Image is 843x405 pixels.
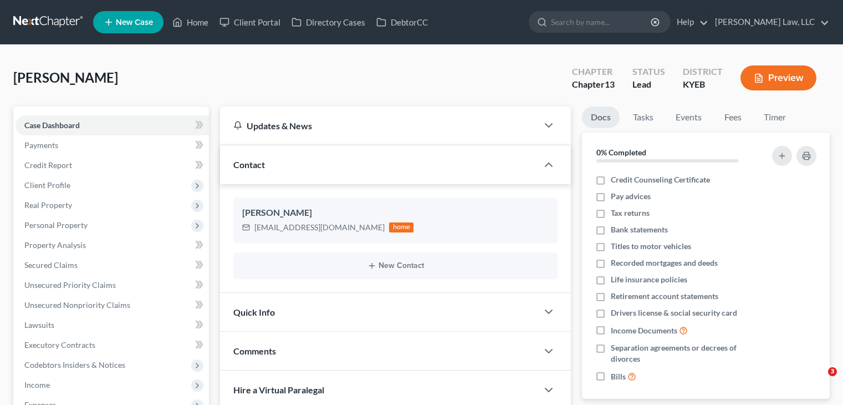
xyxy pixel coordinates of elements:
a: Home [167,12,214,32]
span: Client Profile [24,180,70,190]
span: Comments [233,346,276,356]
span: Quick Info [233,307,275,317]
span: Separation agreements or decrees of divorces [611,342,758,364]
a: DebtorCC [371,12,433,32]
span: [PERSON_NAME] [13,69,118,85]
a: Client Portal [214,12,286,32]
a: Property Analysis [16,235,209,255]
div: District [683,65,723,78]
input: Search by name... [551,12,652,32]
div: Chapter [572,78,615,91]
div: [PERSON_NAME] [242,206,549,220]
strong: 0% Completed [596,148,646,157]
a: Case Dashboard [16,115,209,135]
a: Directory Cases [286,12,371,32]
a: Events [667,107,711,128]
span: Tax returns [611,207,650,219]
span: Pay advices [611,191,651,202]
span: Property Analysis [24,240,86,250]
span: Payments [24,140,58,150]
div: home [389,222,413,232]
a: Timer [755,107,795,128]
a: Executory Contracts [16,335,209,355]
span: Retirement account statements [611,291,718,302]
span: Hire a Virtual Paralegal [233,384,324,395]
span: Credit Counseling Certificate [611,174,710,185]
span: Bank statements [611,224,668,235]
a: Fees [715,107,750,128]
div: Status [632,65,665,78]
span: Titles to motor vehicles [611,241,691,252]
span: New Case [116,18,153,27]
div: [EMAIL_ADDRESS][DOMAIN_NAME] [254,222,385,233]
span: Unsecured Priority Claims [24,280,116,290]
span: Recorded mortgages and deeds [611,257,718,269]
a: Payments [16,135,209,155]
a: [PERSON_NAME] Law, LLC [709,12,829,32]
a: Unsecured Nonpriority Claims [16,295,209,315]
span: Real Property [24,200,72,210]
span: Bills [611,371,626,382]
span: Case Dashboard [24,120,80,130]
span: Unsecured Nonpriority Claims [24,300,130,310]
a: Secured Claims [16,255,209,275]
span: Drivers license & social security card [611,307,737,318]
span: 3 [828,367,837,376]
div: Lead [632,78,665,91]
span: Life insurance policies [611,274,687,285]
span: Contact [233,159,265,170]
span: Income Documents [611,325,677,336]
span: Codebtors Insiders & Notices [24,360,125,369]
a: Tasks [624,107,662,128]
div: Updates & News [233,120,524,131]
button: New Contact [242,261,549,270]
span: Credit Report [24,160,72,170]
a: Lawsuits [16,315,209,335]
span: 13 [605,79,615,89]
a: Help [671,12,708,32]
span: Secured Claims [24,260,78,270]
span: Lawsuits [24,320,54,330]
iframe: Intercom live chat [805,367,832,394]
button: Preview [740,65,816,90]
a: Docs [582,107,620,128]
span: Income [24,380,50,389]
span: Personal Property [24,220,88,230]
div: KYEB [683,78,723,91]
span: Executory Contracts [24,340,95,350]
a: Credit Report [16,155,209,175]
a: Unsecured Priority Claims [16,275,209,295]
div: Chapter [572,65,615,78]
